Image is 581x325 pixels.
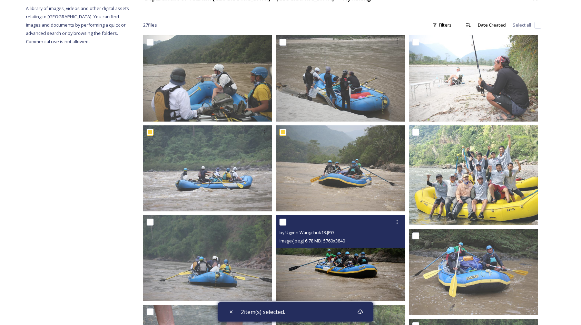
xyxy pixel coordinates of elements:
[279,238,345,244] span: image/jpeg | 6.78 MB | 5760 x 3840
[143,22,157,28] span: 27 file s
[26,5,130,45] span: A library of images, videos and other digital assets relating to [GEOGRAPHIC_DATA]. You can find ...
[143,35,272,122] img: by Ugyen Wangchuk9.JPG
[474,18,509,32] div: Date Created
[409,125,538,225] img: by Bryant Dunn4.jpg
[143,125,272,211] img: by Ugyen Wangchuk22.JPG
[409,229,538,315] img: by Ugyen Wangchuk36.JPG
[513,22,531,28] span: Select all
[276,215,405,302] img: by Ugyen Wangchuk13.JPG
[241,308,285,316] span: 2 item(s) selected.
[429,18,455,32] div: Filters
[143,215,272,302] img: by Ugyen Wangchuk21.JPG
[276,35,405,122] img: by Ugyen Wangchuk7.JPG
[279,229,334,236] span: by Ugyen Wangchuk13.JPG
[409,35,538,122] img: by Ugyen Wangchuk6.JPG
[276,125,405,211] img: by Ugyen Wangchuk12.JPG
